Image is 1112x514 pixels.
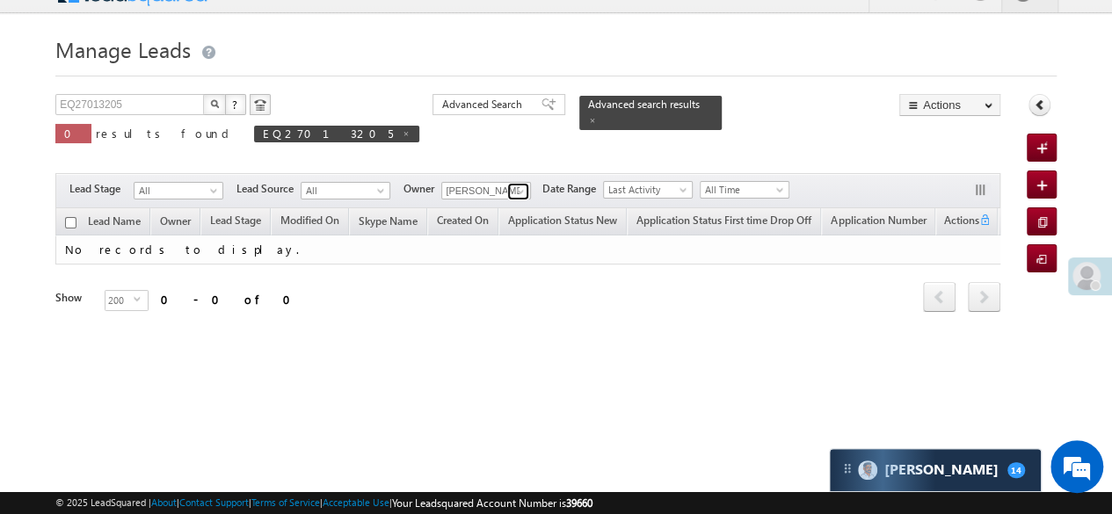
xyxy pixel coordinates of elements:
[936,211,978,234] span: Actions
[263,126,393,141] span: EQ27013205
[588,98,700,111] span: Advanced search results
[628,211,820,234] a: Application Status First time Drop Off
[392,496,592,510] span: Your Leadsquared Account Number is
[134,183,218,199] span: All
[968,284,1000,312] a: next
[1007,462,1025,478] span: 14
[210,99,219,108] img: Search
[151,496,177,508] a: About
[251,496,320,508] a: Terms of Service
[201,211,270,234] a: Lead Stage
[134,182,223,199] a: All
[65,217,76,228] input: Check all records
[923,282,956,312] span: prev
[225,94,246,115] button: ?
[437,214,489,227] span: Created On
[232,97,240,112] span: ?
[968,282,1000,312] span: next
[280,214,339,227] span: Modified On
[55,495,592,511] span: © 2025 LeadSquared | | | | |
[831,214,926,227] span: Application Number
[507,183,529,200] a: Show All Items
[79,212,149,235] a: Lead Name
[272,211,348,234] a: Modified On
[403,181,441,197] span: Owner
[441,182,531,199] input: Type to Search
[30,92,74,115] img: d_60004797649_company_0_60004797649
[179,496,249,508] a: Contact Support
[542,181,603,197] span: Date Range
[64,126,83,141] span: 0
[636,214,811,227] span: Application Status First time Drop Off
[899,94,1000,116] button: Actions
[603,181,693,199] a: Last Activity
[822,211,934,234] a: Application Number
[302,183,385,199] span: All
[69,181,134,197] span: Lead Stage
[96,126,236,141] span: results found
[701,182,784,198] span: All Time
[301,182,390,199] a: All
[55,35,191,63] span: Manage Leads
[700,181,789,199] a: All Time
[566,496,592,510] span: 39660
[499,211,626,234] a: Application Status New
[91,92,295,115] div: Chat with us now
[239,395,319,419] em: Start Chat
[105,291,134,310] span: 200
[161,289,302,309] div: 0 - 0 of 0
[210,214,261,227] span: Lead Stage
[55,290,91,306] div: Show
[288,9,331,51] div: Minimize live chat window
[999,211,1050,234] a: Priority
[829,448,1042,492] div: carter-dragCarter[PERSON_NAME]14
[359,214,418,228] span: Skype Name
[55,235,1050,264] td: No records to display.
[323,496,389,508] a: Acceptable Use
[134,295,148,303] span: select
[604,182,687,198] span: Last Activity
[508,214,617,227] span: Application Status New
[442,97,527,112] span: Advanced Search
[160,214,191,228] span: Owner
[428,211,498,234] a: Created On
[236,181,301,197] span: Lead Source
[923,284,956,312] a: prev
[23,163,321,381] textarea: Type your message and hit 'Enter'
